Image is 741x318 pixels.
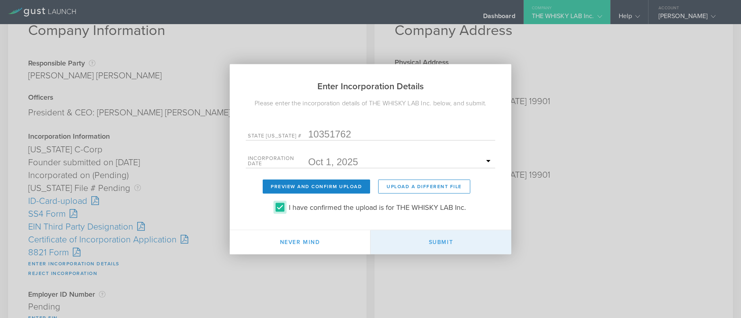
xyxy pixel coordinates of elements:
input: Required [308,128,493,140]
label: I have confirmed the upload is for THE WHISKY LAB Inc. [289,201,466,212]
button: Preview and Confirm Upload [263,179,370,193]
label: Incorporation Date [248,156,308,168]
div: Please enter the incorporation details of THE WHISKY LAB Inc. below, and submit. [230,98,511,108]
label: State [US_STATE] # [248,133,308,140]
button: Upload a different File [378,179,470,193]
button: Never mind [230,230,370,254]
button: Submit [370,230,511,254]
iframe: Chat Widget [701,279,741,318]
h2: Enter Incorporation Details [230,64,511,98]
input: Required [308,156,493,168]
